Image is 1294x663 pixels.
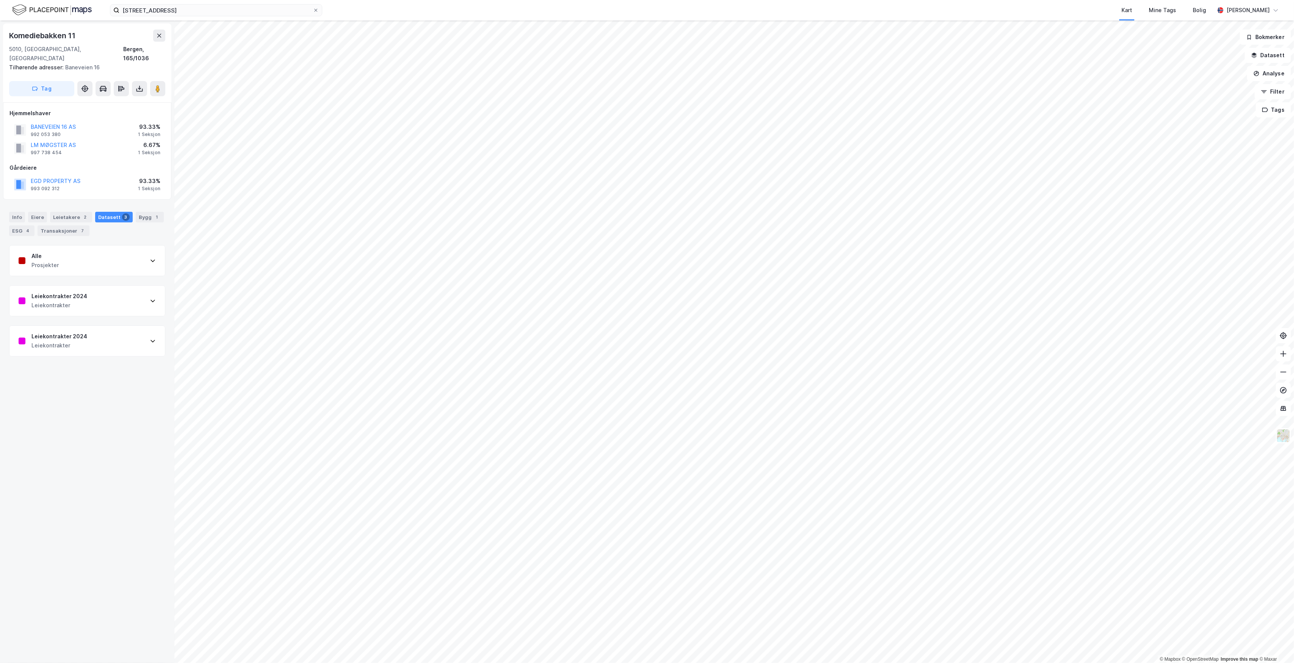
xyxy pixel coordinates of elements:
[12,3,92,17] img: logo.f888ab2527a4732fd821a326f86c7f29.svg
[9,109,165,118] div: Hjemmelshaver
[95,212,133,222] div: Datasett
[9,163,165,172] div: Gårdeiere
[138,141,160,150] div: 6.67%
[1160,657,1181,662] a: Mapbox
[28,212,47,222] div: Eiere
[123,45,165,63] div: Bergen, 165/1036
[31,261,59,270] div: Prosjekter
[1149,6,1176,15] div: Mine Tags
[9,64,65,70] span: Tilhørende adresser:
[119,5,313,16] input: Søk på adresse, matrikkel, gårdeiere, leietakere eller personer
[1276,428,1291,443] img: Z
[1182,657,1219,662] a: OpenStreetMap
[138,131,160,138] div: 1 Seksjon
[9,225,35,236] div: ESG
[9,81,74,96] button: Tag
[122,213,130,221] div: 3
[1221,657,1258,662] a: Improve this map
[9,45,123,63] div: 5010, [GEOGRAPHIC_DATA], [GEOGRAPHIC_DATA]
[153,213,161,221] div: 1
[1256,102,1291,117] button: Tags
[1245,48,1291,63] button: Datasett
[1247,66,1291,81] button: Analyse
[1193,6,1206,15] div: Bolig
[38,225,89,236] div: Transaksjoner
[31,131,61,138] div: 992 053 380
[31,292,87,301] div: Leiekontrakter 2024
[136,212,164,222] div: Bygg
[31,186,60,192] div: 993 092 312
[9,30,77,42] div: Komediebakken 11
[138,150,160,156] div: 1 Seksjon
[1256,627,1294,663] iframe: Chat Widget
[31,150,62,156] div: 997 738 454
[1227,6,1270,15] div: [PERSON_NAME]
[1240,30,1291,45] button: Bokmerker
[31,301,87,310] div: Leiekontrakter
[79,227,86,235] div: 7
[1255,84,1291,99] button: Filter
[31,332,87,341] div: Leiekontrakter 2024
[138,177,160,186] div: 93.33%
[31,341,87,350] div: Leiekontrakter
[31,252,59,261] div: Alle
[138,122,160,131] div: 93.33%
[50,212,92,222] div: Leietakere
[9,63,159,72] div: Baneveien 16
[24,227,31,235] div: 4
[1121,6,1132,15] div: Kart
[138,186,160,192] div: 1 Seksjon
[9,212,25,222] div: Info
[82,213,89,221] div: 2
